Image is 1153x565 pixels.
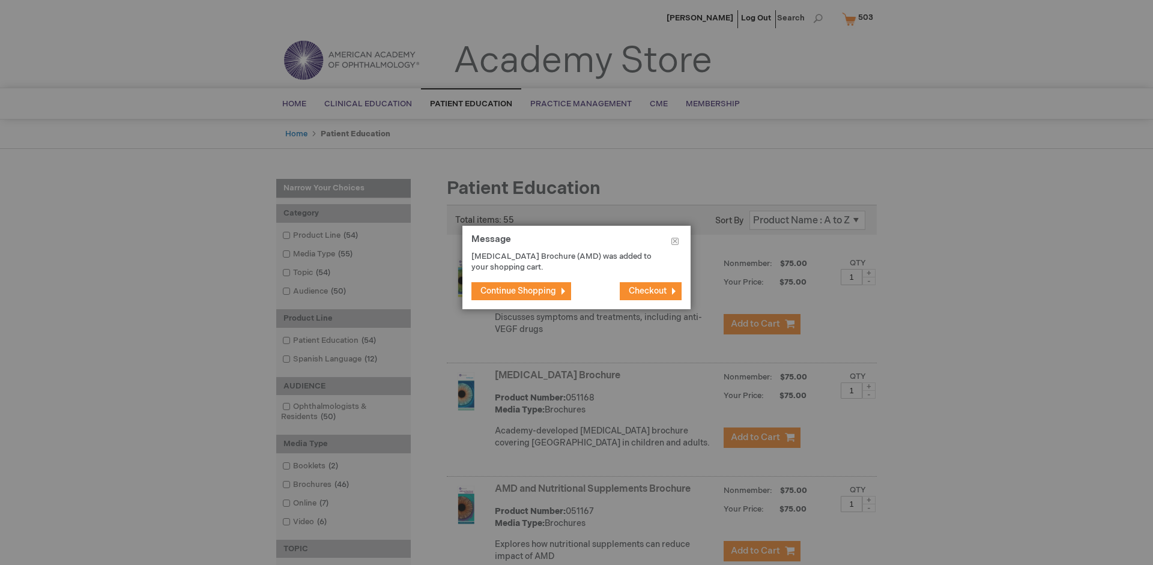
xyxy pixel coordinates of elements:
[471,235,682,251] h1: Message
[480,286,556,296] span: Continue Shopping
[471,282,571,300] button: Continue Shopping
[471,251,664,273] p: [MEDICAL_DATA] Brochure (AMD) was added to your shopping cart.
[620,282,682,300] button: Checkout
[629,286,667,296] span: Checkout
